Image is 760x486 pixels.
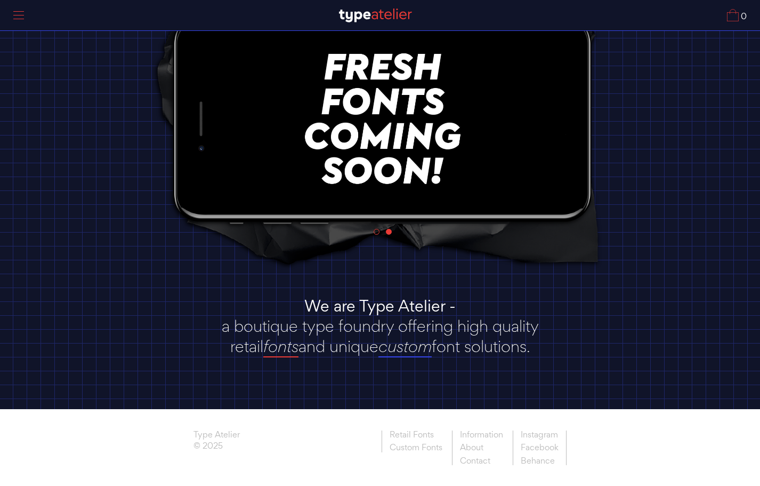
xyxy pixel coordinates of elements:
[513,455,567,466] a: Behance
[382,441,450,452] a: Custom Fonts
[739,12,747,21] span: 0
[382,431,450,442] a: Retail Fonts
[452,431,511,442] a: Information
[513,441,567,455] a: Facebook
[339,9,412,22] img: TA_Logo.svg
[727,9,747,21] a: 0
[513,431,567,442] a: Instagram
[452,441,511,455] a: About
[374,229,379,235] a: 1
[727,9,739,21] img: Cart_Icon.svg
[207,316,553,356] p: a boutique type foundry offering high quality retail and unique font solutions.
[263,336,298,357] a: fonts
[193,431,240,442] a: Type Atelier
[378,336,432,357] a: custom
[304,295,456,316] strong: We are Type Atelier -
[386,229,392,235] a: 2
[225,29,540,206] img: Fresh fonts coming soon!
[452,455,511,466] a: Contact
[193,442,240,453] span: © 2025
